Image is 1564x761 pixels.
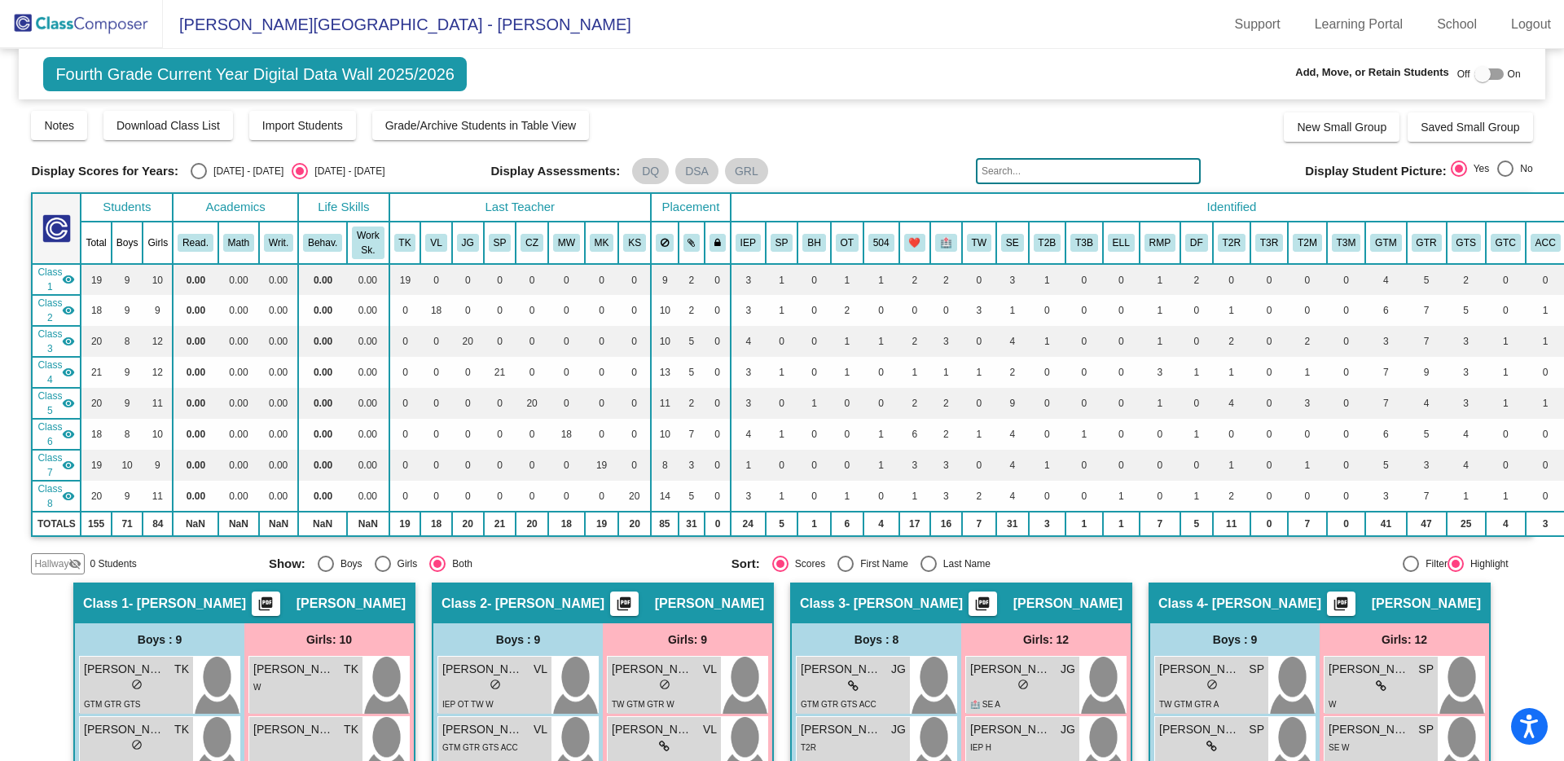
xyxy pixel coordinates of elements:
th: Occupational Therapy Only IEP [831,222,863,264]
td: 0 [548,264,585,295]
button: TW [967,234,991,252]
td: 3 [996,264,1029,295]
td: 0 [705,357,731,388]
td: 0 [1250,326,1288,357]
td: 0 [797,357,830,388]
th: Students [81,193,173,222]
button: SP [771,234,793,252]
td: 0.00 [347,357,389,388]
th: 504 Plan [863,222,899,264]
td: 0 [1327,295,1366,326]
td: 21 [484,357,516,388]
th: Individualized Education Plan [731,222,766,264]
td: 5 [679,357,705,388]
th: Keep with teacher [705,222,731,264]
th: Behavior Only IEP [797,222,830,264]
button: VL [425,234,446,252]
td: 3 [1140,357,1180,388]
td: 0 [1103,295,1140,326]
button: Writ. [264,234,293,252]
td: 3 [1447,357,1486,388]
span: Display Assessments: [490,164,620,178]
td: 1 [962,357,996,388]
mat-icon: picture_as_pdf [256,596,275,618]
td: 0 [389,295,421,326]
td: 2 [1180,264,1213,295]
td: 0 [1103,264,1140,295]
td: 1 [863,326,899,357]
button: Print Students Details [969,592,997,616]
td: 1 [1140,326,1180,357]
button: ❤️ [904,234,926,252]
th: Twin [962,222,996,264]
div: [DATE] - [DATE] [308,164,384,178]
th: Heart Parent [899,222,931,264]
td: 1 [831,264,863,295]
td: 2 [679,264,705,295]
td: 0 [548,295,585,326]
td: 2 [930,264,962,295]
td: 1 [1029,326,1066,357]
input: Search... [976,158,1201,184]
button: Read. [178,234,213,252]
button: TK [394,234,416,252]
td: 1 [930,357,962,388]
td: 1 [831,357,863,388]
td: 0 [484,295,516,326]
th: Keep with students [679,222,705,264]
th: Boys [112,222,143,264]
mat-radio-group: Select an option [191,163,384,179]
button: Behav. [303,234,342,252]
span: Off [1457,67,1470,81]
td: 1 [1486,326,1526,357]
td: 19 [81,264,111,295]
td: 18 [420,295,451,326]
td: 0 [389,326,421,357]
td: 0 [1065,295,1103,326]
td: 0 [1250,357,1288,388]
td: Tim Kenney - Kenney [32,264,81,295]
th: Academics [173,193,298,222]
td: 1 [766,357,798,388]
td: 0 [516,326,548,357]
td: 0 [585,326,619,357]
button: Notes [31,111,87,140]
th: Last Teacher [389,193,651,222]
button: RMP [1144,234,1175,252]
th: Keep away students [651,222,679,264]
td: 1 [1288,357,1327,388]
td: 2 [899,264,931,295]
button: JG [457,234,479,252]
td: 4 [731,326,766,357]
td: 0 [1327,264,1366,295]
th: Stephanie Pawlaczyk [484,222,516,264]
th: Total [81,222,111,264]
th: Maria Kehres [585,222,619,264]
span: Class 4 [37,358,62,387]
th: Tim Kenney [389,222,421,264]
th: Tier 3 Math [1327,222,1366,264]
td: 1 [766,264,798,295]
td: 1 [996,295,1029,326]
td: 0 [420,326,451,357]
th: Tier 2 Math [1288,222,1327,264]
mat-chip: DSA [675,158,718,184]
td: 0 [1180,295,1213,326]
button: T3M [1332,234,1361,252]
th: Social Emotional [996,222,1029,264]
td: 0 [962,326,996,357]
button: GTR [1412,234,1442,252]
td: 3 [962,295,996,326]
td: 9 [112,357,143,388]
td: 0 [1103,326,1140,357]
span: Grade/Archive Students in Table View [385,119,577,132]
td: Vicki Lazuka - Lazuka [32,295,81,326]
td: 0.00 [298,264,347,295]
a: Learning Portal [1302,11,1417,37]
td: 0 [863,295,899,326]
th: Mark White [548,222,585,264]
td: 9 [1407,357,1447,388]
button: OT [836,234,859,252]
span: Saved Small Group [1421,121,1519,134]
th: Life Skills [298,193,389,222]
